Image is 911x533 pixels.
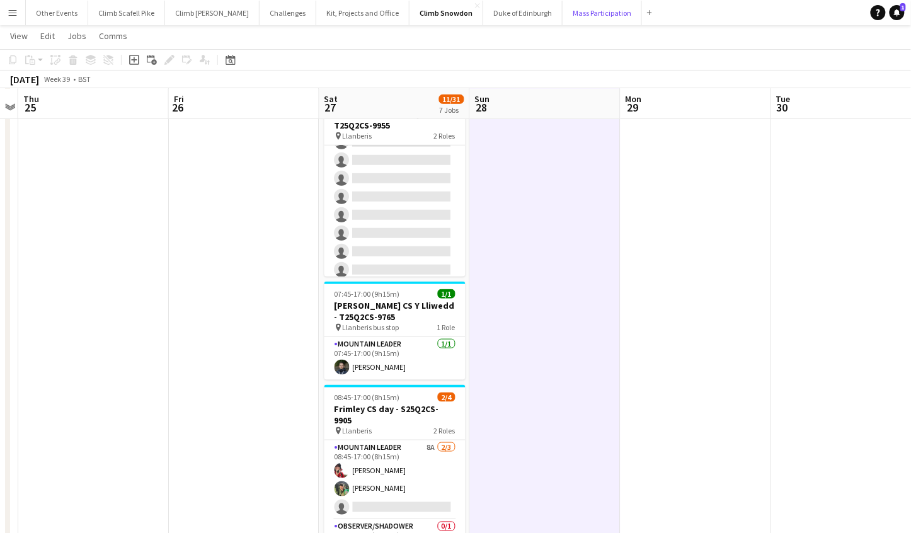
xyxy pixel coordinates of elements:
[439,95,464,104] span: 11/31
[35,28,60,44] a: Edit
[335,393,400,402] span: 08:45-17:00 (8h15m)
[776,93,791,105] span: Tue
[473,100,490,115] span: 28
[5,28,33,44] a: View
[88,1,165,25] button: Climb Scafell Pike
[324,282,466,380] app-job-card: 07:45-17:00 (9h15m)1/1[PERSON_NAME] CS Y Lliwedd - T25Q2CS-9765 Llanberis bus stop1 RoleMountain ...
[172,100,184,115] span: 26
[890,5,905,20] a: 1
[324,403,466,426] h3: Frimley CS day - S25Q2CS-9905
[335,289,400,299] span: 07:45-17:00 (9h15m)
[440,105,464,115] div: 7 Jobs
[42,74,73,84] span: Week 39
[260,1,316,25] button: Challenges
[10,73,39,86] div: [DATE]
[324,440,466,520] app-card-role: Mountain Leader8A2/308:45-17:00 (8h15m)[PERSON_NAME][PERSON_NAME]
[94,28,132,44] a: Comms
[774,100,791,115] span: 30
[99,30,127,42] span: Comms
[324,337,466,380] app-card-role: Mountain Leader1/107:45-17:00 (9h15m)[PERSON_NAME]
[434,426,455,435] span: 2 Roles
[343,323,399,332] span: Llanberis bus stop
[343,426,372,435] span: Llanberis
[67,30,86,42] span: Jobs
[323,100,338,115] span: 27
[21,100,39,115] span: 25
[174,93,184,105] span: Fri
[438,289,455,299] span: 1/1
[62,28,91,44] a: Jobs
[324,93,338,105] span: Sat
[78,74,91,84] div: BST
[626,93,642,105] span: Mon
[324,300,466,323] h3: [PERSON_NAME] CS Y Lliwedd - T25Q2CS-9765
[316,1,410,25] button: Kit, Projects and Office
[324,108,466,131] h3: Radnor 7Oaks CS day - T25Q2CS-9955
[165,1,260,25] button: Climb [PERSON_NAME]
[483,1,563,25] button: Duke of Edinburgh
[624,100,642,115] span: 29
[10,30,28,42] span: View
[23,93,39,105] span: Thu
[40,30,55,42] span: Edit
[437,323,455,332] span: 1 Role
[324,90,466,277] app-job-card: 07:00-16:00 (9h)5/17Radnor 7Oaks CS day - T25Q2CS-9955 Llanberis2 Roles
[475,93,490,105] span: Sun
[438,393,455,402] span: 2/4
[900,3,906,11] span: 1
[563,1,642,25] button: Mass Participation
[434,131,455,140] span: 2 Roles
[410,1,483,25] button: Climb Snowdon
[343,131,372,140] span: Llanberis
[26,1,88,25] button: Other Events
